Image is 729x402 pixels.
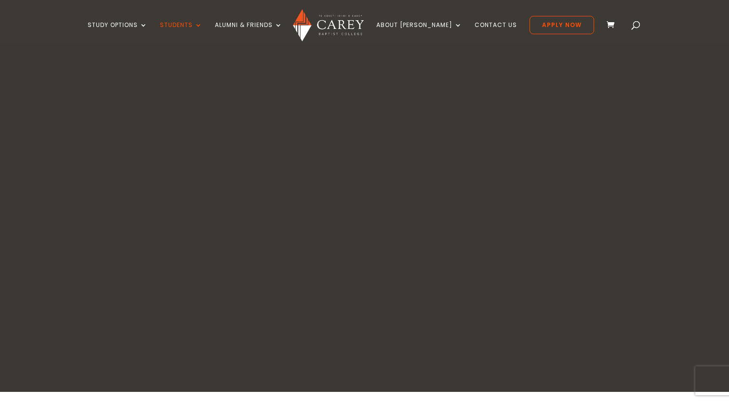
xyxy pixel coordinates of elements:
[293,9,364,41] img: Carey Baptist College
[88,22,147,44] a: Study Options
[475,22,517,44] a: Contact Us
[376,22,462,44] a: About [PERSON_NAME]
[530,16,594,34] a: Apply Now
[215,22,282,44] a: Alumni & Friends
[160,22,202,44] a: Students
